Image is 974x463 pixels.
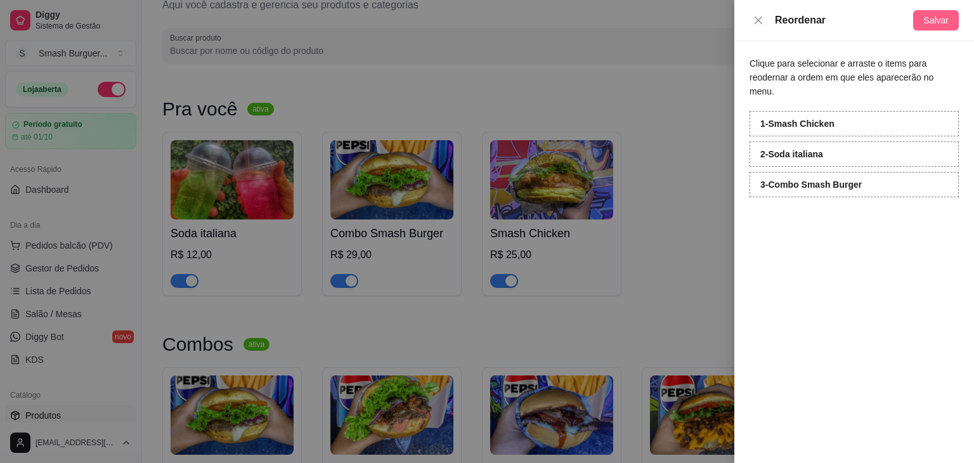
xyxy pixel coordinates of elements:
[760,149,823,159] strong: 2 - Soda italiana
[775,13,913,28] div: Reordenar
[913,10,959,30] button: Salvar
[753,15,763,25] span: close
[923,13,949,27] span: Salvar
[760,119,834,129] strong: 1 - Smash Chicken
[760,179,862,190] strong: 3 - Combo Smash Burger
[750,58,933,96] span: Clique para selecionar e arraste o items para reodernar a ordem em que eles aparecerão no menu.
[750,15,767,27] button: Close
